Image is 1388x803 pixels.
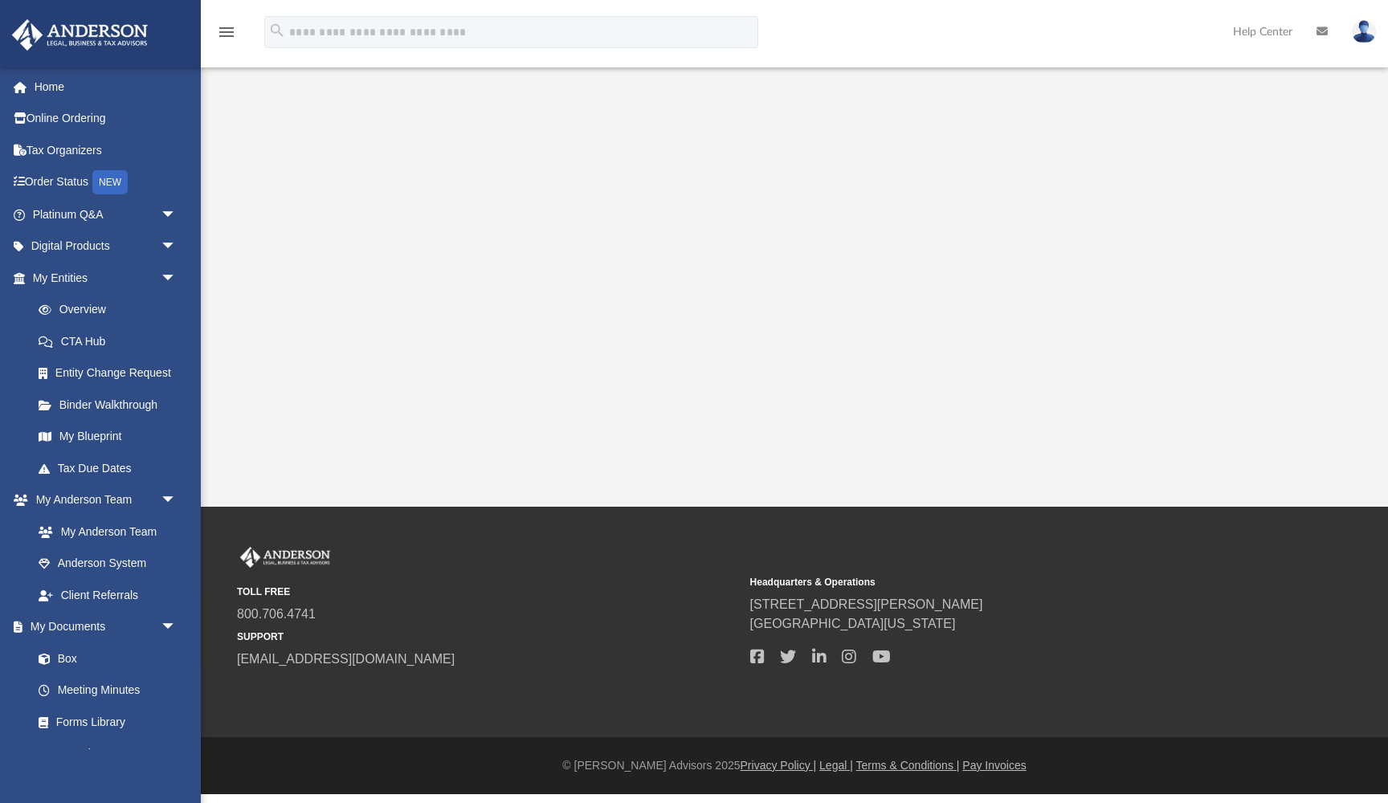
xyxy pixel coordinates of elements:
[750,575,1252,589] small: Headquarters & Operations
[7,19,153,51] img: Anderson Advisors Platinum Portal
[11,611,193,643] a: My Documentsarrow_drop_down
[161,230,193,263] span: arrow_drop_down
[22,675,193,707] a: Meeting Minutes
[237,630,739,644] small: SUPPORT
[750,597,983,611] a: [STREET_ADDRESS][PERSON_NAME]
[741,759,817,772] a: Privacy Policy |
[856,759,960,772] a: Terms & Conditions |
[750,617,956,630] a: [GEOGRAPHIC_DATA][US_STATE]
[22,357,201,389] a: Entity Change Request
[11,230,201,263] a: Digital Productsarrow_drop_down
[11,71,201,103] a: Home
[217,31,236,42] a: menu
[161,611,193,644] span: arrow_drop_down
[22,452,201,484] a: Tax Due Dates
[11,262,201,294] a: My Entitiesarrow_drop_down
[11,198,201,230] a: Platinum Q&Aarrow_drop_down
[11,166,201,199] a: Order StatusNEW
[11,484,193,516] a: My Anderson Teamarrow_drop_down
[22,548,193,580] a: Anderson System
[819,759,853,772] a: Legal |
[237,547,333,568] img: Anderson Advisors Platinum Portal
[22,325,201,357] a: CTA Hub
[268,22,286,39] i: search
[92,170,128,194] div: NEW
[22,642,185,675] a: Box
[962,759,1026,772] a: Pay Invoices
[22,706,185,738] a: Forms Library
[1352,20,1376,43] img: User Pic
[237,652,455,666] a: [EMAIL_ADDRESS][DOMAIN_NAME]
[237,607,316,621] a: 800.706.4741
[22,516,185,548] a: My Anderson Team
[22,738,193,770] a: Notarize
[217,22,236,42] i: menu
[161,198,193,231] span: arrow_drop_down
[11,134,201,166] a: Tax Organizers
[22,389,201,421] a: Binder Walkthrough
[161,262,193,295] span: arrow_drop_down
[201,757,1388,774] div: © [PERSON_NAME] Advisors 2025
[11,103,201,135] a: Online Ordering
[22,421,193,453] a: My Blueprint
[237,585,739,599] small: TOLL FREE
[161,484,193,517] span: arrow_drop_down
[22,294,201,326] a: Overview
[22,579,193,611] a: Client Referrals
